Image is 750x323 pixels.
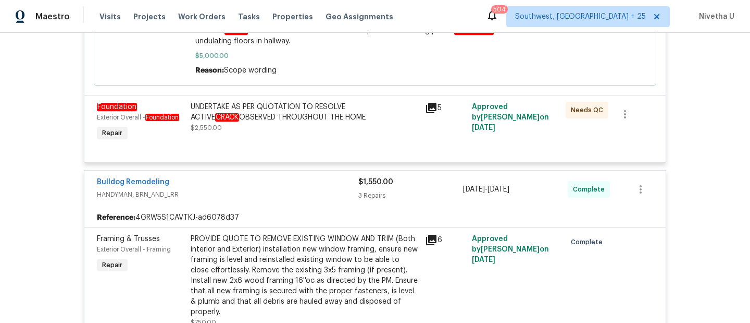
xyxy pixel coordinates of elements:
span: Visits [99,11,121,22]
span: Projects [133,11,166,22]
span: HANDYMAN, BRN_AND_LRR [97,189,358,200]
span: Scope wording [224,67,277,74]
span: Approved by [PERSON_NAME] on [472,103,549,131]
span: Southwest, [GEOGRAPHIC_DATA] + 25 [515,11,646,22]
div: 504 [493,4,506,15]
span: Repair [98,260,127,270]
span: Complete [573,184,609,195]
div: UNDERTAKE AS PER QUOTATION TO RESOLVE ACTIVE OBSERVED THROUGHOUT THE HOME [191,102,419,123]
em: Foundation [145,114,179,121]
span: [DATE] [488,186,509,193]
b: Reference: [97,212,135,223]
span: $2,550.00 [191,125,222,131]
a: Bulldog Remodeling [97,178,169,186]
span: Work Orders [178,11,226,22]
em: CRACK [215,113,239,122]
span: Tasks [238,13,260,20]
div: 4GRW5S1CAVTKJ-ad6078d37 [84,208,666,227]
div: 3 Repairs [358,190,463,201]
span: $5,000.00 [195,51,555,61]
div: 5 [425,102,466,114]
span: Approved by [PERSON_NAME] on [472,235,549,264]
span: [DATE] [472,124,495,131]
span: [DATE] [472,256,495,264]
em: Foundation [97,103,137,111]
span: [DATE] [463,186,485,193]
span: Nivetha U [695,11,734,22]
span: Properties [272,11,313,22]
div: PROVIDE QUOTE TO REMOVE EXISTING WINDOW AND TRIM (Both interior and Exterior) installation new wi... [191,234,419,317]
span: $1,550.00 [358,178,393,186]
span: Framing & Trusses [97,235,160,243]
span: Reason: [195,67,224,74]
span: Exterior Overall - [97,114,179,121]
span: Geo Assignments [326,11,393,22]
span: Maestro [35,11,70,22]
span: Repair [98,128,127,138]
span: - [463,184,509,195]
span: Complete [571,237,607,247]
span: Needs QC [571,105,607,115]
div: 6 [425,234,466,246]
span: Exterior Overall - Framing [97,246,171,253]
